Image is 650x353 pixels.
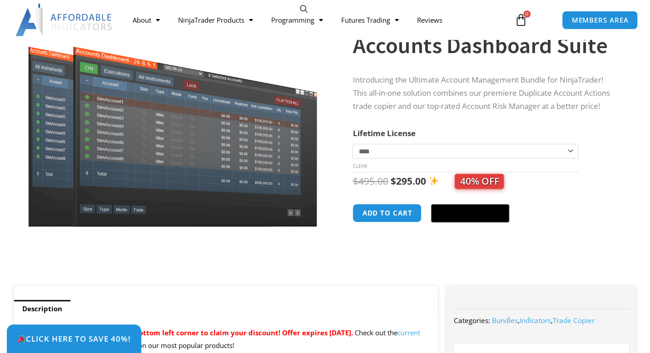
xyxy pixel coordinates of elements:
span: 40% OFF [455,174,504,189]
p: Introducing the Ultimate Account Management Bundle for NinjaTrader! This all-in-one solution comb... [352,74,618,113]
button: Buy with GPay [431,204,509,222]
button: Add to cart [352,204,422,222]
img: 🎉 [18,335,25,343]
a: View full-screen image gallery [296,1,312,17]
a: Bundles [491,316,517,325]
img: ✨ [429,176,438,186]
span: $ [390,175,396,187]
h1: Accounts Dashboard Suite [352,29,618,61]
a: Reviews [408,10,452,30]
span: $ [352,175,358,187]
a: Clear options [352,163,367,169]
a: 🎉Click Here to save 40%! [7,324,141,353]
a: Description [14,300,70,318]
a: Futures Trading [332,10,408,30]
span: Click Here to save 40%! [17,335,131,343]
span: Categories: [453,316,490,325]
bdi: 495.00 [352,175,388,187]
a: About [124,10,169,30]
a: Trade Copier [552,316,594,325]
a: Indicators [519,316,551,325]
span: , , [491,316,594,325]
a: MEMBERS AREA [562,11,638,29]
bdi: 295.00 [390,175,426,187]
img: LogoAI | Affordable Indicators – NinjaTrader [15,4,113,36]
a: Programming [262,10,332,30]
label: Lifetime License [352,128,415,138]
nav: Menu [124,10,507,30]
span: 0 [523,10,531,18]
span: MEMBERS AREA [571,17,628,24]
a: NinjaTrader Products [169,10,262,30]
a: 0 [501,7,541,33]
iframe: PayPal Message 1 [352,235,618,242]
